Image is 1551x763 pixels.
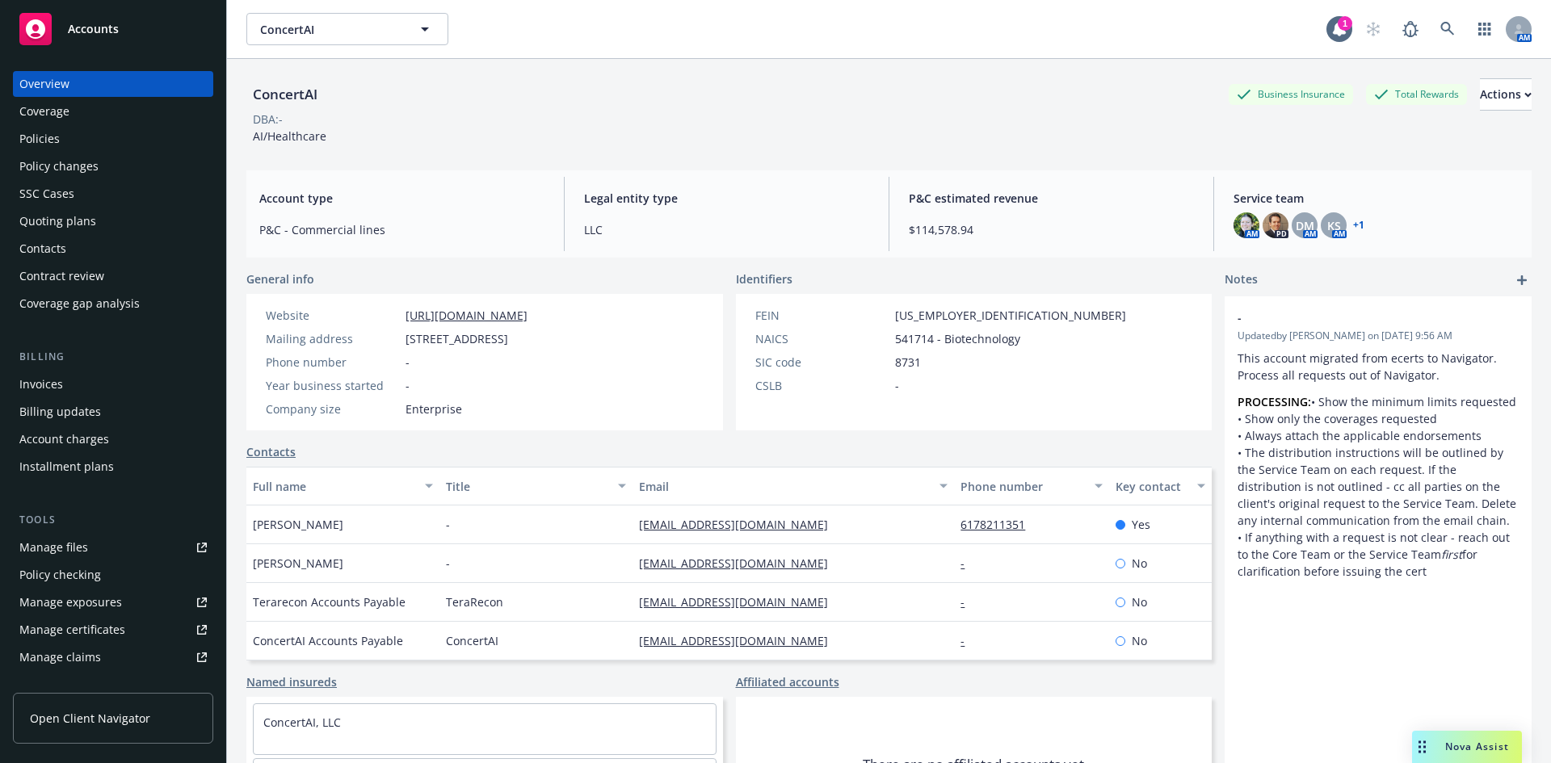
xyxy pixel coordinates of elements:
span: No [1132,593,1147,610]
span: Legal entity type [584,190,869,207]
div: Contacts [19,236,66,262]
span: - [1238,309,1477,326]
span: LLC [584,221,869,238]
button: Nova Assist [1412,731,1522,763]
span: Yes [1132,516,1150,533]
a: - [960,594,977,610]
span: - [446,516,450,533]
a: [EMAIL_ADDRESS][DOMAIN_NAME] [639,555,841,571]
span: Accounts [68,23,119,36]
a: add [1512,270,1532,290]
span: - [406,377,410,394]
div: Tools [13,512,213,528]
div: Installment plans [19,454,114,480]
a: Manage certificates [13,617,213,643]
span: Updated by [PERSON_NAME] on [DATE] 9:56 AM [1238,329,1519,343]
span: ConcertAI Accounts Payable [253,632,403,649]
a: Manage files [13,535,213,560]
div: Email [639,478,930,495]
span: Account type [259,190,544,207]
a: Quoting plans [13,208,213,234]
span: $114,578.94 [909,221,1194,238]
span: [PERSON_NAME] [253,516,343,533]
button: Email [633,467,954,505]
button: Title [439,467,633,505]
div: Overview [19,71,69,97]
a: Accounts [13,6,213,52]
div: Actions [1480,79,1532,110]
a: ConcertAI, LLC [263,715,341,730]
span: 541714 - Biotechnology [895,330,1020,347]
p: This account migrated from ecerts to Navigator. Process all requests out of Navigator. [1238,350,1519,384]
a: Manage claims [13,644,213,670]
div: Contract review [19,263,104,289]
span: P&C estimated revenue [909,190,1194,207]
div: CSLB [755,377,889,394]
div: 1 [1338,16,1352,31]
span: [US_EMPLOYER_IDENTIFICATION_NUMBER] [895,307,1126,324]
a: Policies [13,126,213,152]
div: Account charges [19,426,109,452]
a: Coverage gap analysis [13,291,213,317]
a: +1 [1353,220,1364,230]
a: 6178211351 [960,517,1038,532]
a: Contacts [246,443,296,460]
div: Full name [253,478,415,495]
span: KS [1327,217,1341,234]
a: [EMAIL_ADDRESS][DOMAIN_NAME] [639,517,841,532]
div: Drag to move [1412,731,1432,763]
div: Manage claims [19,644,101,670]
div: Phone number [960,478,1084,495]
a: Manage BORs [13,672,213,698]
div: Manage exposures [19,589,122,615]
a: - [960,555,977,571]
div: NAICS [755,330,889,347]
div: Coverage gap analysis [19,291,140,317]
span: AI/Healthcare [253,128,326,144]
div: Policy checking [19,562,101,588]
div: SSC Cases [19,181,74,207]
span: No [1132,632,1147,649]
span: 8731 [895,354,921,371]
span: [PERSON_NAME] [253,555,343,572]
a: - [960,633,977,648]
span: - [406,354,410,371]
button: ConcertAI [246,13,448,45]
div: ConcertAI [246,84,324,105]
div: Billing updates [19,399,101,425]
div: Company size [266,400,399,417]
div: Key contact [1116,478,1187,495]
div: Policy changes [19,153,99,179]
div: Invoices [19,371,63,397]
div: Quoting plans [19,208,96,234]
span: Notes [1225,270,1258,290]
span: Manage exposures [13,589,213,615]
button: Full name [246,467,439,505]
em: first [1441,547,1462,562]
span: General info [246,270,314,287]
span: - [446,555,450,572]
a: [URL][DOMAIN_NAME] [406,308,528,323]
a: Billing updates [13,399,213,425]
a: Invoices [13,371,213,397]
span: DM [1296,217,1314,234]
span: ConcertAI [446,632,498,649]
div: SIC code [755,354,889,371]
a: Start snowing [1357,13,1389,45]
span: ConcertAI [260,21,400,38]
a: Overview [13,71,213,97]
div: Total Rewards [1366,84,1467,104]
span: Nova Assist [1445,740,1509,753]
div: Title [446,478,608,495]
button: Key contact [1109,467,1212,505]
div: Phone number [266,354,399,371]
div: Manage certificates [19,617,125,643]
a: Switch app [1469,13,1501,45]
span: Open Client Navigator [30,710,150,727]
span: - [895,377,899,394]
div: Website [266,307,399,324]
div: Coverage [19,99,69,124]
img: photo [1234,212,1259,238]
p: • Show the minimum limits requested • Show only the coverages requested • Always attach the appli... [1238,393,1519,580]
a: Contacts [13,236,213,262]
